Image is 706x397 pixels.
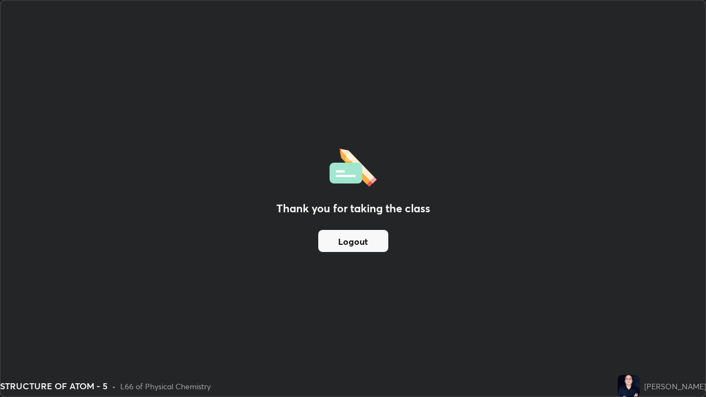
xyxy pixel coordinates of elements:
[120,380,211,392] div: L66 of Physical Chemistry
[318,230,388,252] button: Logout
[644,380,706,392] div: [PERSON_NAME]
[329,145,377,187] img: offlineFeedback.1438e8b3.svg
[276,200,430,217] h2: Thank you for taking the class
[112,380,116,392] div: •
[618,375,640,397] img: 2ff1157f6c6343cea2392095b087d30b.jpg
